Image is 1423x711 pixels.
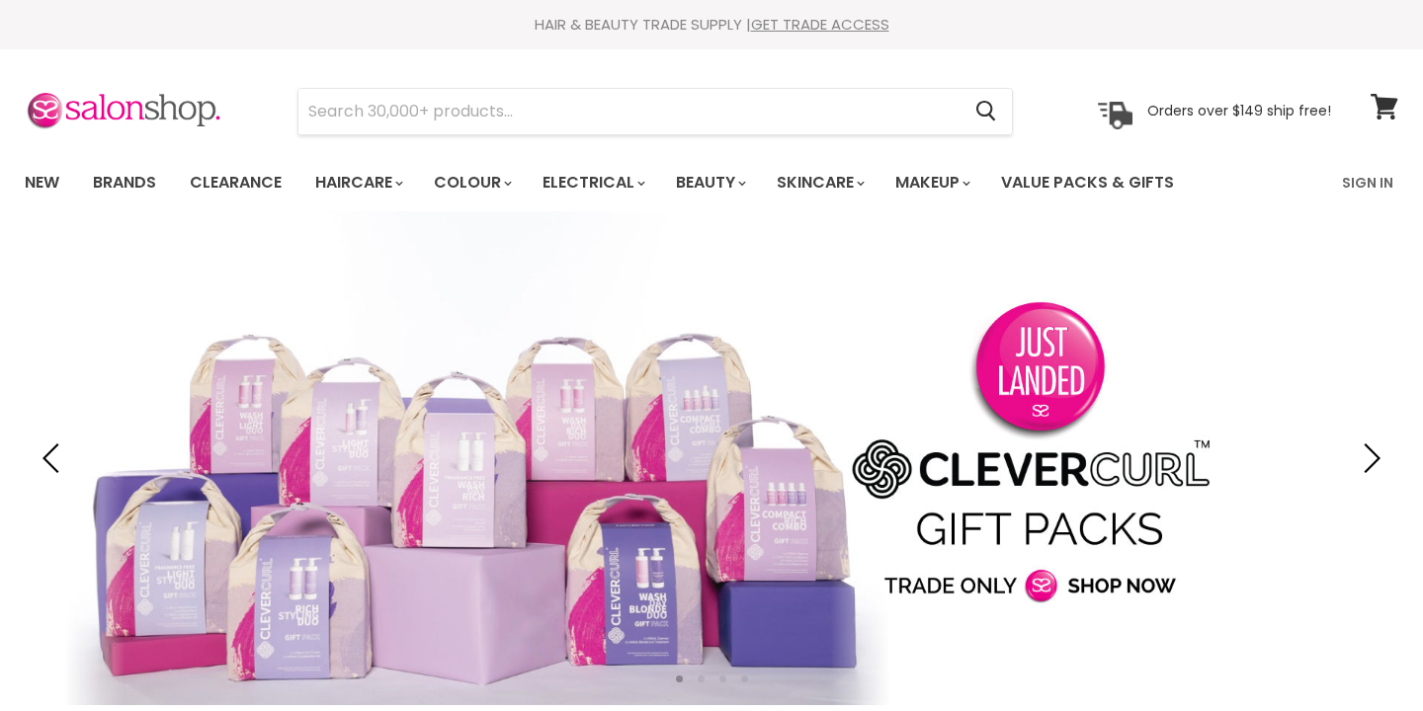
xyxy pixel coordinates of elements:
button: Next [1349,438,1388,478]
li: Page dot 3 [719,675,726,682]
a: Brands [78,162,171,203]
a: Electrical [528,162,657,203]
a: Clearance [175,162,296,203]
a: New [10,162,74,203]
iframe: Gorgias live chat messenger [1324,618,1403,691]
a: GET TRADE ACCESS [751,14,889,35]
p: Orders over $149 ship free! [1147,102,1331,119]
form: Product [297,88,1013,135]
a: Sign In [1330,162,1405,203]
button: Search [960,89,1012,134]
a: Makeup [880,162,982,203]
button: Previous [35,438,74,478]
ul: Main menu [10,154,1260,211]
a: Haircare [300,162,415,203]
a: Value Packs & Gifts [986,162,1189,203]
li: Page dot 4 [741,675,748,682]
input: Search [298,89,960,134]
li: Page dot 2 [698,675,705,682]
a: Skincare [762,162,877,203]
li: Page dot 1 [676,675,683,682]
a: Colour [419,162,524,203]
a: Beauty [661,162,758,203]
